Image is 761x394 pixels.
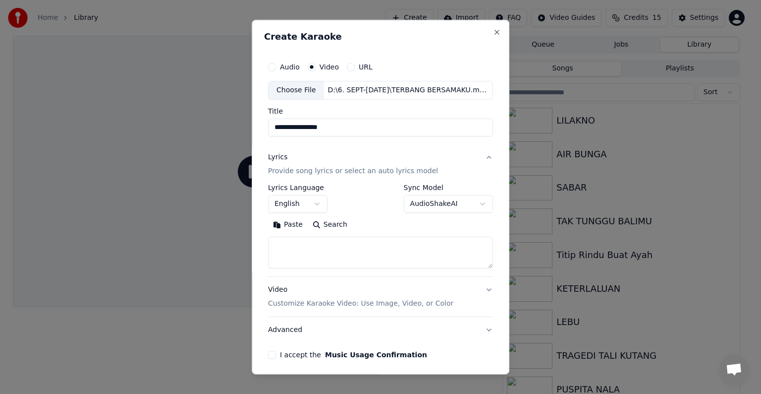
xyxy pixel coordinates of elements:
[268,184,327,191] label: Lyrics Language
[404,184,493,191] label: Sync Model
[359,64,373,70] label: URL
[268,184,493,276] div: LyricsProvide song lyrics or select an auto lyrics model
[308,217,352,233] button: Search
[268,144,493,184] button: LyricsProvide song lyrics or select an auto lyrics model
[268,299,453,309] p: Customize Karaoke Video: Use Image, Video, or Color
[268,317,493,343] button: Advanced
[324,85,492,95] div: D:\6. SEPT-[DATE]\TERBANG BERSAMAKU.mp4
[268,152,287,162] div: Lyrics
[320,64,339,70] label: Video
[268,217,308,233] button: Paste
[268,277,493,317] button: VideoCustomize Karaoke Video: Use Image, Video, or Color
[268,285,453,309] div: Video
[325,351,427,358] button: I accept the
[264,32,497,41] h2: Create Karaoke
[280,64,300,70] label: Audio
[269,81,324,99] div: Choose File
[280,351,427,358] label: I accept the
[268,166,438,176] p: Provide song lyrics or select an auto lyrics model
[268,108,493,115] label: Title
